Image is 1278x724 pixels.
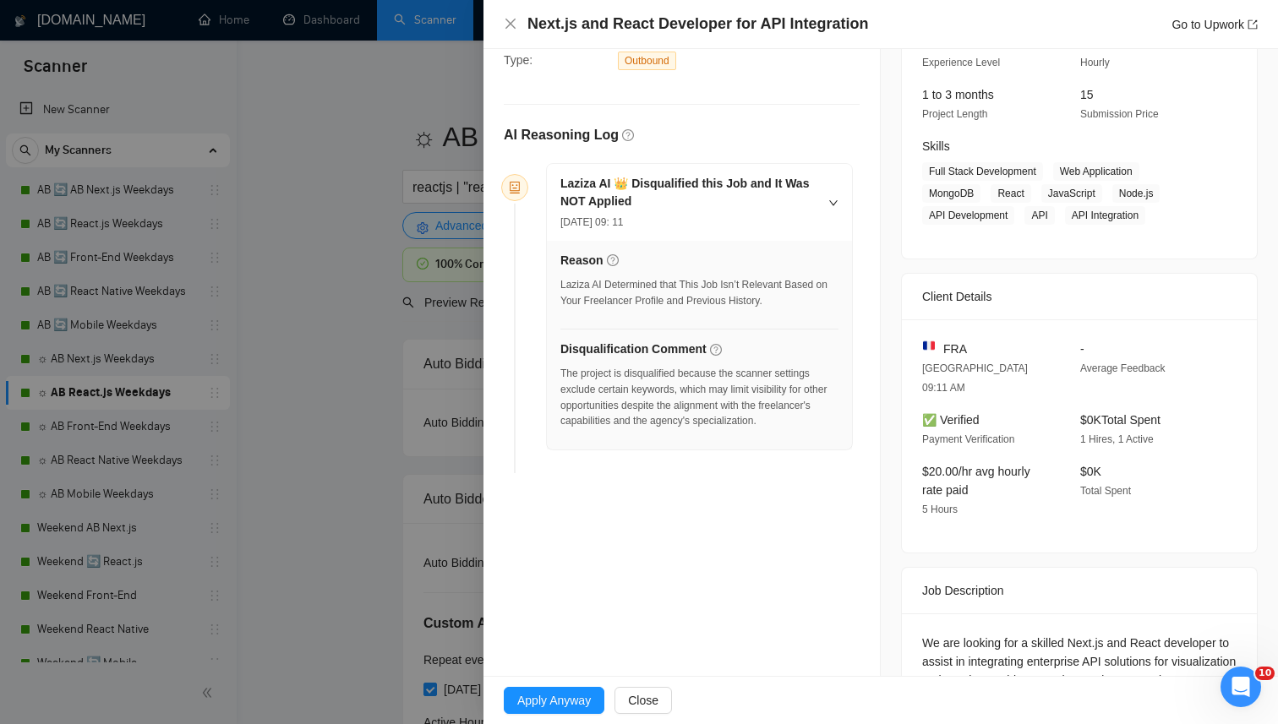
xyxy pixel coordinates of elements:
span: Project Length [922,108,987,120]
img: 🇫🇷 [923,340,935,351]
div: Job Description [922,568,1237,613]
span: robot [509,182,521,193]
button: Close [504,17,517,31]
h5: AI Reasoning Log [504,125,619,145]
div: The project is disqualified because the scanner settings exclude certain keywords, which may limi... [560,366,838,429]
span: - [1080,342,1084,356]
span: 1 to 3 months [922,88,994,101]
span: React [991,184,1030,203]
span: question-circle [710,344,722,356]
button: Close [614,687,672,714]
span: Node.js [1112,184,1161,203]
h4: Next.js and React Developer for API Integration [527,14,868,35]
span: API Integration [1065,206,1145,225]
div: Client Details [922,274,1237,319]
button: Apply Anyway [504,687,604,714]
span: Outbound [618,52,676,70]
span: Submission Price [1080,108,1159,120]
span: question-circle [607,254,619,266]
span: Close [628,691,658,710]
span: close [504,17,517,30]
span: Experience Level [922,57,1000,68]
span: Payment Verification [922,433,1014,445]
span: MongoDB [922,184,980,203]
span: Apply Anyway [517,691,591,710]
span: ✅ Verified [922,413,980,427]
span: Web Application [1053,162,1139,181]
span: API [1024,206,1054,225]
div: Laziza AI Determined that This Job Isn’t Relevant Based on Your Freelancer Profile and Previous H... [560,277,838,309]
span: Average Feedback [1080,362,1166,374]
span: JavaScript [1041,184,1102,203]
span: 1 Hires, 1 Active [1080,433,1154,445]
span: Type: [504,53,532,67]
h5: Disqualification Comment [560,340,707,358]
span: export [1248,19,1258,30]
a: Go to Upworkexport [1171,18,1258,31]
span: right [828,198,838,208]
span: Hourly [1080,57,1110,68]
span: $20.00/hr avg hourly rate paid [922,465,1030,497]
span: Full Stack Development [922,162,1043,181]
span: Total Spent [1080,485,1131,497]
span: $0K [1080,465,1101,478]
span: 10 [1255,667,1275,680]
span: question-circle [622,129,634,141]
span: $0K Total Spent [1080,413,1161,427]
span: FRA [943,340,967,358]
h5: Laziza AI 👑 Disqualified this Job and It Was NOT Applied [560,175,818,210]
h5: Reason [560,252,603,269]
span: 5 Hours [922,504,958,515]
span: [DATE] 09: 11 [560,216,623,228]
span: [GEOGRAPHIC_DATA] 09:11 AM [922,362,1028,394]
iframe: Intercom live chat [1221,667,1261,707]
span: 15 [1080,88,1094,101]
span: Skills [922,139,950,153]
span: API Development [922,206,1014,225]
